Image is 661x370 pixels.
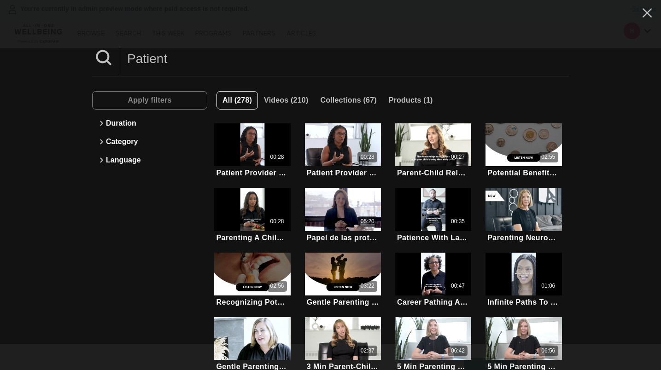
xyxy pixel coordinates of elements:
[120,46,569,71] input: Search
[258,91,314,110] button: Videos (210)
[307,298,379,306] div: Gentle Parenting (Audio)
[361,282,374,290] div: 03:22
[305,188,381,243] a: Papel de las proteínas (Español)05:20Papel de las proteínas (Español)
[486,123,562,179] a: Potential Benefits Of High-Yield Savings Accounts (Audio)02:55Potential Benefits Of High-Yield Sa...
[541,282,555,290] div: 01:06
[270,218,284,225] div: 00:28
[395,123,472,179] a: Parent-Child Relationship Dynamics (Highlight)00:27Parent-Child Relationship Dynamics (Highlight)
[361,218,374,225] div: 05:20
[451,218,465,225] div: 00:35
[361,347,374,355] div: 02:37
[395,253,472,308] a: Career Pathing After 60 (Highlight)00:47Career Pathing After 60 (Highlight)
[97,114,203,133] button: Duration
[487,298,560,306] div: Infinite Paths To Purpose (Highlight)
[97,133,203,151] button: Category
[397,168,469,177] div: Parent-Child Relationship Dynamics (Highlight)
[397,298,469,306] div: Career Pathing After 60 (Highlight)
[451,282,465,290] div: 00:47
[395,188,472,243] a: Patience With Large Transactions (Highlight)00:35Patience With Large Transactions (Highlight)
[216,233,288,242] div: Parenting A Child Who Overeats (Highlight)
[397,233,469,242] div: Patience With Large Transactions (Highlight)
[270,153,284,161] div: 00:28
[541,153,555,161] div: 02:55
[214,253,291,308] a: Recognizing Potential Early Indicators Of Oral Cancer (Audio)02:56Recognizing Potential Early Ind...
[361,153,374,161] div: 00:28
[487,233,560,242] div: Parenting Neurodiverse Children
[305,253,381,308] a: Gentle Parenting (Audio)03:22Gentle Parenting (Audio)
[486,188,562,243] a: Parenting Neurodiverse ChildrenParenting Neurodiverse Children
[216,168,288,177] div: Patient Provider Compliance (Highlight)
[270,282,284,290] div: 02:56
[214,123,291,179] a: Patient Provider Compliance (Highlight)00:28Patient Provider Compliance (Highlight)
[314,91,382,110] button: Collections (67)
[541,347,555,355] div: 06:56
[216,298,288,306] div: Recognizing Potential Early Indicators Of [MEDICAL_DATA] (Audio)
[451,347,465,355] div: 06:42
[307,168,379,177] div: Patient Provider Compliance (Highlight)
[320,96,376,104] span: Collections (67)
[97,151,203,169] button: Language
[486,253,562,308] a: Infinite Paths To Purpose (Highlight)01:06Infinite Paths To Purpose (Highlight)
[487,168,560,177] div: Potential Benefits Of High-Yield Savings Accounts (Audio)
[264,96,308,104] span: Videos (210)
[216,91,258,110] button: All (278)
[214,188,291,243] a: Parenting A Child Who Overeats (Highlight)00:28Parenting A Child Who Overeats (Highlight)
[222,96,252,104] span: All (278)
[307,233,379,242] div: Papel de las proteínas (Español)
[305,123,381,179] a: Patient Provider Compliance (Highlight)00:28Patient Provider Compliance (Highlight)
[451,153,465,161] div: 00:27
[383,91,439,110] button: Products (1)
[389,96,433,104] span: Products (1)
